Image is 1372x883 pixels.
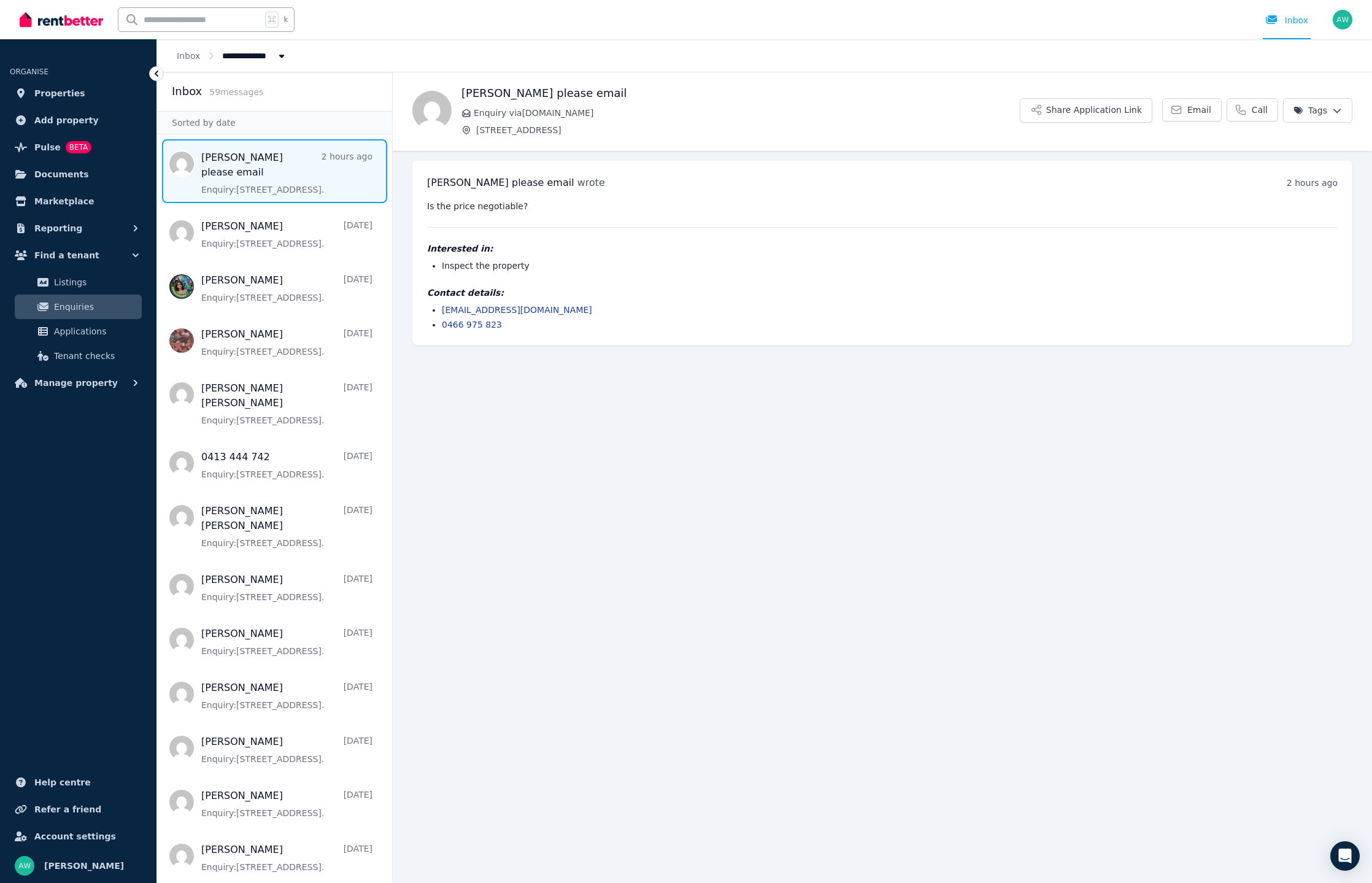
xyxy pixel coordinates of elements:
[412,91,452,130] img: Olivia please email
[34,775,91,790] span: Help centre
[157,39,307,72] nav: Breadcrumb
[476,124,1020,136] span: [STREET_ADDRESS]
[1162,98,1222,121] a: Email
[1252,104,1268,116] span: Call
[10,216,147,241] button: Reporting
[34,167,89,182] span: Documents
[10,371,147,395] button: Manage property
[201,273,372,304] a: [PERSON_NAME][DATE]Enquiry:[STREET_ADDRESS].
[427,242,1338,255] h4: Interested in:
[201,627,372,657] a: [PERSON_NAME][DATE]Enquiry:[STREET_ADDRESS].
[201,150,372,196] a: [PERSON_NAME] please email2 hours agoEnquiry:[STREET_ADDRESS].
[1020,98,1152,123] button: Share Application Link
[427,200,1338,212] pre: Is the price negotiable?
[1333,10,1352,29] img: Andrew Wong
[1227,98,1278,121] a: Call
[157,111,392,134] div: Sorted by date
[15,344,142,368] a: Tenant checks
[442,320,502,330] a: 0466 975 823
[34,140,61,155] span: Pulse
[10,797,147,822] a: Refer a friend
[10,135,147,160] a: PulseBETA
[1283,98,1352,123] button: Tags
[10,824,147,849] a: Account settings
[442,305,592,315] a: [EMAIL_ADDRESS][DOMAIN_NAME]
[10,770,147,795] a: Help centre
[34,829,116,844] span: Account settings
[1265,14,1308,26] div: Inbox
[201,219,372,250] a: [PERSON_NAME][DATE]Enquiry:[STREET_ADDRESS].
[201,381,372,426] a: [PERSON_NAME] [PERSON_NAME][DATE]Enquiry:[STREET_ADDRESS].
[54,324,137,339] span: Applications
[1187,104,1211,116] span: Email
[461,85,1020,102] h1: [PERSON_NAME] please email
[1330,841,1360,871] div: Open Intercom Messenger
[34,86,85,101] span: Properties
[54,349,137,363] span: Tenant checks
[54,299,137,314] span: Enquiries
[34,248,99,263] span: Find a tenant
[201,327,372,358] a: [PERSON_NAME][DATE]Enquiry:[STREET_ADDRESS].
[10,108,147,133] a: Add property
[15,856,34,876] img: Andrew Wong
[10,67,48,76] span: ORGANISE
[201,504,372,549] a: [PERSON_NAME] [PERSON_NAME][DATE]Enquiry:[STREET_ADDRESS].
[209,87,263,97] span: 59 message s
[442,260,1338,272] li: Inspect the property
[1293,104,1327,117] span: Tags
[201,450,372,480] a: 0413 444 742[DATE]Enquiry:[STREET_ADDRESS].
[427,177,574,188] span: [PERSON_NAME] please email
[15,319,142,344] a: Applications
[1287,178,1338,188] time: 2 hours ago
[15,295,142,319] a: Enquiries
[201,789,372,819] a: [PERSON_NAME][DATE]Enquiry:[STREET_ADDRESS].
[66,141,91,153] span: BETA
[283,15,288,25] span: k
[474,107,1020,119] span: Enquiry via [DOMAIN_NAME]
[172,83,202,100] h2: Inbox
[427,287,1338,299] h4: Contact details:
[34,376,118,390] span: Manage property
[10,243,147,268] button: Find a tenant
[10,189,147,214] a: Marketplace
[10,81,147,106] a: Properties
[201,681,372,711] a: [PERSON_NAME][DATE]Enquiry:[STREET_ADDRESS].
[34,802,101,817] span: Refer a friend
[201,573,372,603] a: [PERSON_NAME][DATE]Enquiry:[STREET_ADDRESS].
[20,10,103,29] img: RentBetter
[201,843,372,873] a: [PERSON_NAME][DATE]Enquiry:[STREET_ADDRESS].
[15,270,142,295] a: Listings
[34,194,94,209] span: Marketplace
[10,162,147,187] a: Documents
[34,221,82,236] span: Reporting
[54,275,137,290] span: Listings
[201,735,372,765] a: [PERSON_NAME][DATE]Enquiry:[STREET_ADDRESS].
[34,113,99,128] span: Add property
[577,177,605,188] span: wrote
[44,858,124,873] span: [PERSON_NAME]
[177,51,200,61] a: Inbox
